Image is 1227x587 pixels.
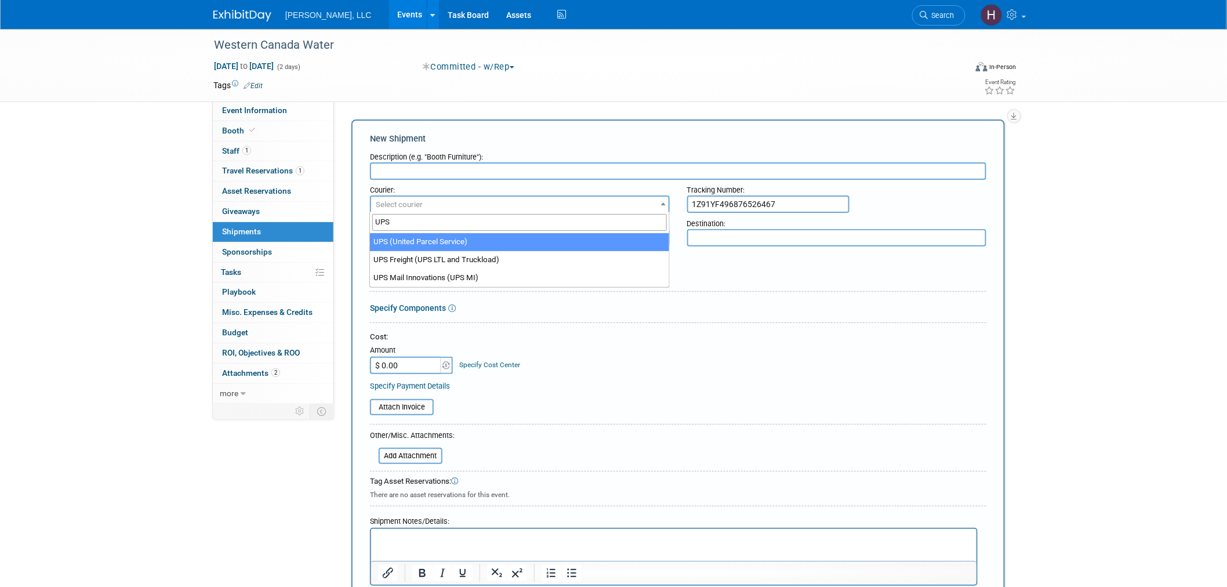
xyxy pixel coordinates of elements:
[222,287,256,296] span: Playbook
[222,227,261,236] span: Shipments
[285,10,372,20] span: [PERSON_NAME], LLC
[370,430,455,444] div: Other/Misc. Attachments:
[453,565,473,581] button: Underline
[370,332,986,343] div: Cost:
[220,389,238,398] span: more
[222,126,257,135] span: Booth
[213,101,333,121] a: Event Information
[433,565,452,581] button: Italic
[222,186,291,195] span: Asset Reservations
[981,4,1003,26] img: Hannah Mulholland
[370,345,454,357] div: Amount
[276,63,300,71] span: (2 days)
[242,146,251,155] span: 1
[370,487,986,500] div: There are no asset reservations for this event.
[213,242,333,262] a: Sponsorships
[487,565,507,581] button: Subscript
[370,251,669,269] li: UPS Freight (UPS LTL and Truckload)
[213,263,333,282] a: Tasks
[562,565,582,581] button: Bullet list
[507,565,527,581] button: Superscript
[460,361,521,369] a: Specify Cost Center
[310,404,334,419] td: Toggle Event Tabs
[989,63,1017,71] div: In-Person
[244,82,263,90] a: Edit
[213,61,274,71] span: [DATE] [DATE]
[222,328,248,337] span: Budget
[370,511,978,528] div: Shipment Notes/Details:
[213,10,271,21] img: ExhibitDay
[213,182,333,201] a: Asset Reservations
[928,11,954,20] span: Search
[296,166,304,175] span: 1
[213,79,263,91] td: Tags
[222,206,260,216] span: Giveaways
[222,106,287,115] span: Event Information
[222,247,272,256] span: Sponsorships
[370,476,986,487] div: Tag Asset Reservations:
[412,565,432,581] button: Bold
[222,166,304,175] span: Travel Reservations
[213,323,333,343] a: Budget
[372,214,666,231] input: Search...
[249,127,255,133] i: Booth reservation complete
[370,382,450,390] a: Specify Payment Details
[213,161,333,181] a: Travel Reservations1
[222,348,300,357] span: ROI, Objectives & ROO
[370,147,986,162] div: Description (e.g. "Booth Furniture"):
[370,180,670,195] div: Courier:
[271,368,280,377] span: 2
[210,35,948,56] div: Western Canada Water
[213,384,333,404] a: more
[213,303,333,323] a: Misc. Expenses & Credits
[687,180,987,195] div: Tracking Number:
[370,303,446,313] a: Specify Components
[376,200,423,209] span: Select courier
[371,529,976,561] iframe: Rich Text Area
[378,565,398,581] button: Insert/edit link
[213,222,333,242] a: Shipments
[897,60,1017,78] div: Event Format
[213,142,333,161] a: Staff1
[976,62,988,71] img: Format-Inperson.png
[985,79,1016,85] div: Event Rating
[222,146,251,155] span: Staff
[213,121,333,141] a: Booth
[419,61,519,73] button: Committed - w/Rep
[238,61,249,71] span: to
[370,269,669,287] li: UPS Mail Innovations (UPS MI)
[542,565,561,581] button: Numbered list
[222,307,313,317] span: Misc. Expenses & Credits
[221,267,241,277] span: Tasks
[370,233,669,251] li: UPS (United Parcel Service)
[213,282,333,302] a: Playbook
[370,133,986,145] div: New Shipment
[290,404,310,419] td: Personalize Event Tab Strip
[213,343,333,363] a: ROI, Objectives & ROO
[222,368,280,378] span: Attachments
[213,202,333,222] a: Giveaways
[687,213,987,229] div: Destination:
[912,5,965,26] a: Search
[213,364,333,383] a: Attachments2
